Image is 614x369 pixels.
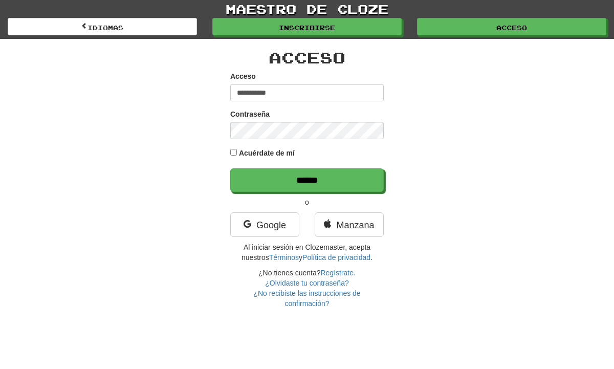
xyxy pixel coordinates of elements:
a: Política de privacidad [302,253,370,262]
font: maestro de cloze [226,1,388,16]
a: Inscribirse [212,18,402,35]
a: ¿Olvidaste tu contraseña? [265,279,348,287]
font: Idiomas [87,24,123,31]
a: Google [230,212,299,237]
font: Acceso [230,72,256,80]
a: Términos [269,253,299,262]
a: Acceso [417,18,606,35]
font: ¿No tienes cuenta? [258,269,320,277]
a: Idiomas [8,18,197,35]
a: Regístrate. [320,269,355,277]
font: Inscribirse [279,24,335,31]
font: Al iniciar sesión en Clozemaster, acepta nuestros [242,243,370,262]
a: Manzana [315,212,384,237]
font: Contraseña [230,110,270,118]
font: Google [256,220,286,230]
font: y [299,253,302,262]
font: Acceso [496,24,527,31]
font: Acuérdate de mí [239,149,295,157]
font: Manzana [336,220,374,230]
font: o [305,198,309,206]
a: ¿No recibiste las instrucciones de confirmación? [253,289,360,308]
font: . [370,253,372,262]
font: Acceso [269,48,345,67]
